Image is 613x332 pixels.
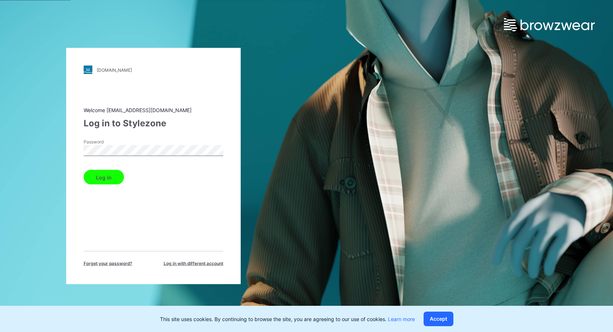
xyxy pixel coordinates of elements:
[84,117,223,130] div: Log in to Stylezone
[388,316,415,322] a: Learn more
[84,66,223,74] a: [DOMAIN_NAME]
[84,139,135,145] label: Password
[84,170,124,185] button: Log in
[84,66,92,74] img: stylezone-logo.562084cfcfab977791bfbf7441f1a819.svg
[504,18,595,31] img: browzwear-logo.e42bd6dac1945053ebaf764b6aa21510.svg
[160,315,415,323] p: This site uses cookies. By continuing to browse the site, you are agreeing to our use of cookies.
[84,106,223,114] div: Welcome [EMAIL_ADDRESS][DOMAIN_NAME]
[164,260,223,267] span: Log in with different account
[97,67,132,72] div: [DOMAIN_NAME]
[84,260,132,267] span: Forget your password?
[424,312,453,326] button: Accept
